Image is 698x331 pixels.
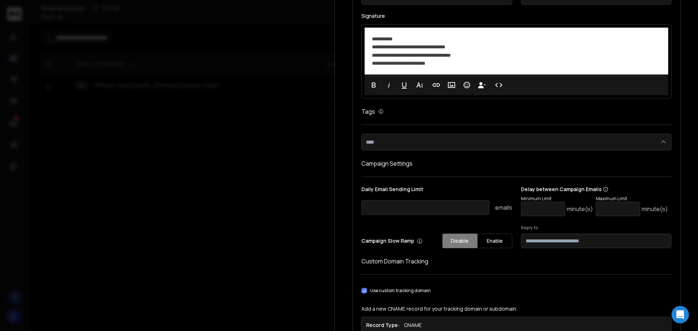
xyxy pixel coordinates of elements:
button: Insert Link (Ctrl+K) [429,78,443,92]
h1: Campaign Settings [361,159,671,168]
label: Signature [361,13,671,19]
h1: Record Type: [366,322,400,329]
button: Bold (Ctrl+B) [367,78,381,92]
button: Insert Image (Ctrl+P) [445,78,458,92]
p: minute(s) [567,205,593,213]
p: Maximum Limit [596,196,668,202]
h1: Custom Domain Tracking [361,257,671,266]
button: More Text [413,78,426,92]
div: Open Intercom Messenger [671,306,689,323]
p: Campaign Slow Ramp [361,237,422,245]
p: CNAME [404,322,422,329]
p: Delay between Campaign Emails [521,186,668,193]
button: Enable [477,234,512,248]
label: Use custom tracking domain [370,288,431,294]
button: Code View [492,78,506,92]
button: Emoticons [460,78,474,92]
p: Add a new CNAME record for your tracking domain or subdomain. [361,305,671,312]
h1: Tags [361,107,375,116]
p: Minimum Limit [521,196,593,202]
button: Insert Unsubscribe Link [475,78,489,92]
p: emails [495,203,512,212]
p: minute(s) [642,205,668,213]
p: Daily Email Sending Limit [361,186,512,196]
button: Disable [442,234,477,248]
label: Reply to [521,225,672,231]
